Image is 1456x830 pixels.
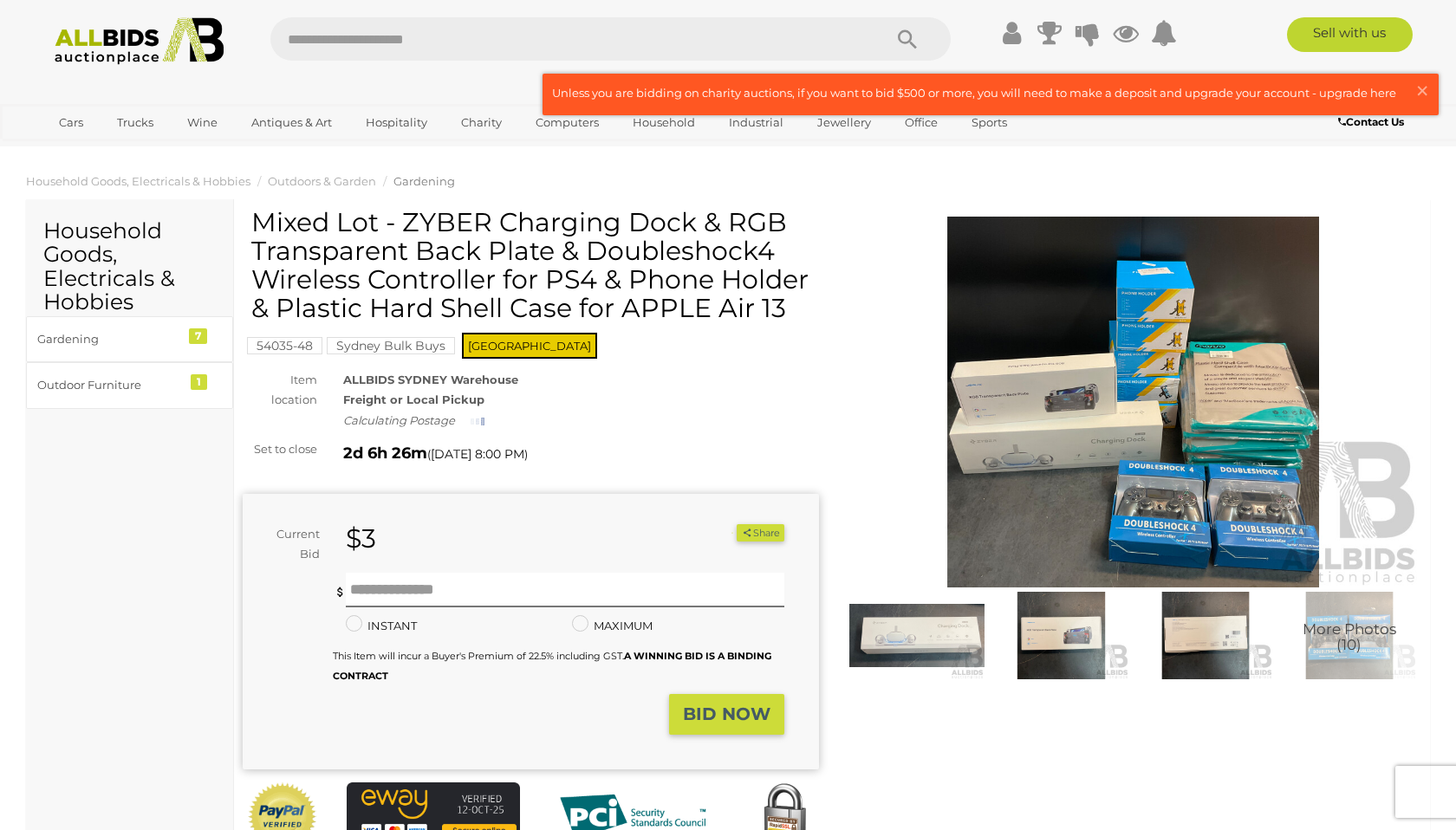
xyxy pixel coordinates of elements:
[343,373,518,386] strong: ALLBIDS SYDNEY Warehouse
[268,174,376,188] a: Outdoors & Garden
[572,616,653,636] label: MAXIMUM
[45,17,233,65] img: Allbids.com.au
[43,219,216,314] h2: Household Goods, Electricals & Hobbies
[1338,113,1408,132] a: Contact Us
[343,444,427,463] strong: 2d 6h 26m
[333,650,771,682] small: This Item will incur a Buyer's Premium of 22.5% including GST.
[806,108,882,137] a: Jewellery
[343,413,455,427] i: Calculating Postage
[849,592,985,679] img: Mixed Lot - ZYBER Charging Dock & RGB Transparent Back Plate & Doubleshock4 Wireless Controller f...
[864,17,951,61] button: Search
[717,524,734,541] li: Watch this item
[327,337,455,354] mark: Sydney Bulk Buys
[471,417,484,426] img: small-loading.gif
[1303,621,1396,653] span: More Photos (10)
[346,522,376,554] strong: $3
[462,333,597,359] span: [GEOGRAPHIC_DATA]
[247,339,322,353] a: 54035-48
[960,108,1018,137] a: Sports
[669,694,784,735] button: BID NOW
[48,108,94,137] a: Cars
[37,329,180,349] div: Gardening
[354,108,439,137] a: Hospitality
[176,108,229,137] a: Wine
[621,108,706,137] a: Household
[1287,17,1413,52] a: Sell with us
[524,108,610,137] a: Computers
[26,362,233,408] a: Outdoor Furniture 1
[240,108,343,137] a: Antiques & Art
[393,174,455,188] a: Gardening
[48,137,193,165] a: [GEOGRAPHIC_DATA]
[230,370,330,411] div: Item location
[247,337,322,354] mark: 54035-48
[1338,115,1404,128] b: Contact Us
[343,392,484,406] strong: Freight or Local Pickup
[683,704,770,724] strong: BID NOW
[26,316,233,362] a: Gardening 7
[845,217,1421,588] img: Mixed Lot - ZYBER Charging Dock & RGB Transparent Back Plate & Doubleshock4 Wireless Controller f...
[1414,74,1430,107] span: ×
[894,108,949,137] a: Office
[191,374,207,390] div: 1
[431,446,524,462] span: [DATE] 8:00 PM
[737,524,784,542] button: Share
[718,108,795,137] a: Industrial
[327,339,455,353] a: Sydney Bulk Buys
[26,174,250,188] a: Household Goods, Electricals & Hobbies
[37,375,180,395] div: Outdoor Furniture
[427,447,528,461] span: ( )
[993,592,1128,679] img: Mixed Lot - ZYBER Charging Dock & RGB Transparent Back Plate & Doubleshock4 Wireless Controller f...
[450,108,513,137] a: Charity
[243,524,333,565] div: Current Bid
[189,328,207,344] div: 7
[1138,592,1273,679] img: Mixed Lot - ZYBER Charging Dock & RGB Transparent Back Plate & Doubleshock4 Wireless Controller f...
[346,616,417,636] label: INSTANT
[106,108,165,137] a: Trucks
[1282,592,1417,679] a: More Photos(10)
[251,208,815,322] h1: Mixed Lot - ZYBER Charging Dock & RGB Transparent Back Plate & Doubleshock4 Wireless Controller f...
[230,439,330,459] div: Set to close
[1282,592,1417,679] img: Mixed Lot - ZYBER Charging Dock & RGB Transparent Back Plate & Doubleshock4 Wireless Controller f...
